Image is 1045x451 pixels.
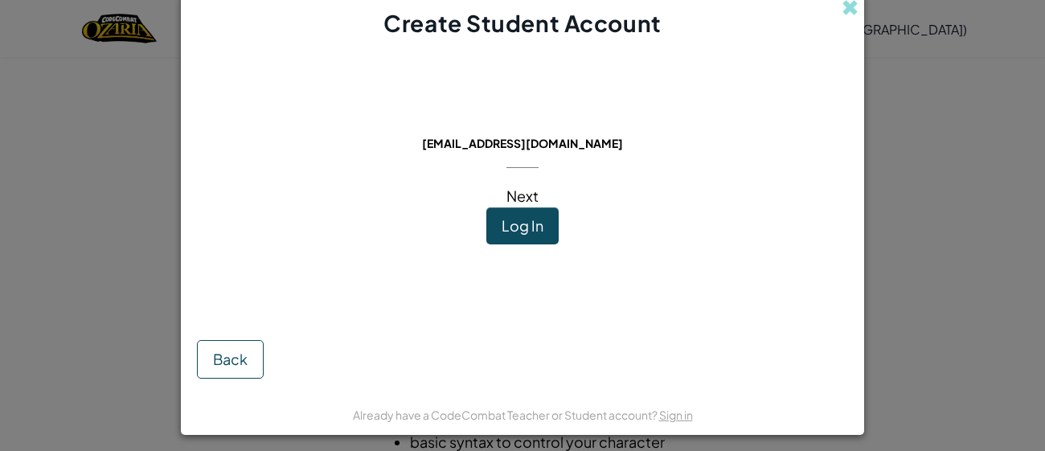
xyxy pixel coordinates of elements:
span: Create Student Account [383,9,661,37]
button: Back [197,340,264,379]
button: Log In [486,207,559,244]
a: Sign in [659,408,693,422]
span: Already have a CodeCombat Teacher or Student account? [353,408,659,422]
span: This email is already in use: [409,113,637,132]
span: Next [506,187,539,205]
span: Back [213,350,248,368]
span: [EMAIL_ADDRESS][DOMAIN_NAME] [422,136,623,150]
span: Log In [502,216,543,235]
